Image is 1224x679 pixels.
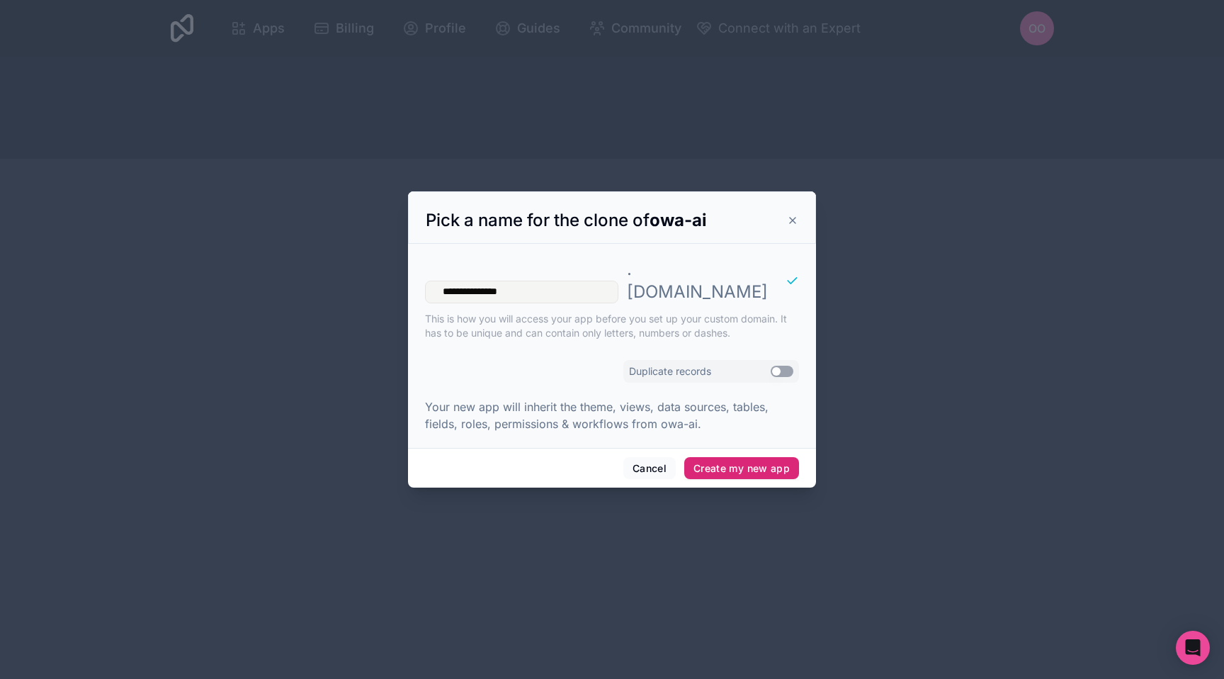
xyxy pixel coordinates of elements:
[1176,631,1210,665] div: Open Intercom Messenger
[650,210,707,230] strong: owa-ai
[426,210,707,230] span: Pick a name for the clone of
[684,457,799,480] button: Create my new app
[623,457,676,480] button: Cancel
[627,258,768,303] p: . [DOMAIN_NAME]
[425,398,799,432] p: Your new app will inherit the theme, views, data sources, tables, fields, roles, permissions & wo...
[425,312,799,340] p: This is how you will access your app before you set up your custom domain. It has to be unique an...
[629,364,711,378] label: Duplicate records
